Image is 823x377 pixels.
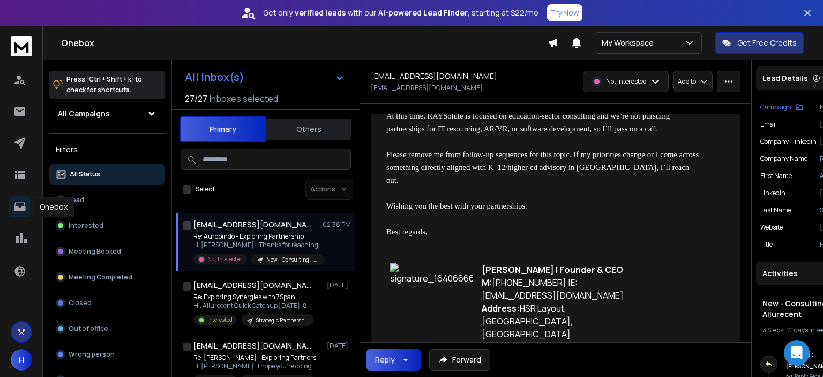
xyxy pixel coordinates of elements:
p: Interested [69,221,103,230]
b: E: [570,277,578,289]
label: Select [196,185,215,194]
span: [DOMAIN_NAME] [520,341,587,353]
span: Best regards, [386,227,428,236]
p: Add to [678,77,696,86]
button: All Campaigns [49,103,165,124]
button: H [11,349,32,371]
div: Open Intercom Messenger [784,340,810,366]
h1: All Inbox(s) [185,72,244,83]
span: 3 Steps [762,326,783,335]
p: [DATE] [327,281,351,290]
p: Company Name [760,154,807,163]
p: linkedin [760,189,785,197]
p: Press to check for shortcuts. [66,74,142,95]
p: Campaign [760,103,791,112]
span: Ctrl + Shift + k [87,73,133,85]
p: website [760,223,783,232]
p: Not Interested [207,255,243,263]
p: [EMAIL_ADDRESS][DOMAIN_NAME] [371,84,483,92]
button: Out of office [49,318,165,339]
img: signature_164066664 [390,263,473,293]
p: All Status [70,170,100,179]
p: Meeting Booked [69,247,121,256]
p: First Name [760,172,792,180]
p: Re: Aurobindo - Exploring Partnership [193,232,322,241]
p: Strategic Partnership - Opened [256,316,308,324]
p: Not Interested [606,77,647,86]
span: Please remove me from follow-up sequences for this topic. If my priorities change or I come acros... [386,150,701,184]
button: Try Now [547,4,582,21]
span: M: [482,277,492,289]
p: Lead [69,196,84,204]
p: Try Now [550,8,579,18]
div: Onebox [33,197,74,217]
p: Get only with our starting at $22/mo [263,8,538,18]
p: Closed [69,299,92,307]
h1: [EMAIL_ADDRESS][DOMAIN_NAME] [193,280,311,291]
p: Meeting Completed [69,273,132,282]
span: 27 / 27 [185,92,207,105]
p: Lead Details [762,73,808,84]
p: Hi, Allurecent Quick Catchup [DATE], 8 [193,301,314,310]
p: My Workspace [602,38,658,48]
span: Address: [482,302,520,314]
span: [PERSON_NAME] | Founder & CEO [482,264,623,276]
h1: Onebox [61,36,548,49]
p: Out of office [69,324,108,333]
h1: All Campaigns [58,108,110,119]
h1: [EMAIL_ADDRESS][DOMAIN_NAME] [193,341,311,351]
span: Website: [482,341,520,353]
p: Hi [PERSON_NAME], Thanks for reaching out—and [193,241,322,249]
button: Others [266,117,351,141]
p: Re: [PERSON_NAME] - Exploring Partnership [193,353,322,362]
button: Interested [49,215,165,236]
p: [DATE] [327,342,351,350]
button: Meeting Booked [49,241,165,262]
button: Primary [180,116,266,142]
button: Campaign [760,103,803,112]
h1: [EMAIL_ADDRESS][DOMAIN_NAME] [193,219,311,230]
button: Wrong person [49,344,165,365]
img: logo [11,36,32,56]
span: HSR Layout, [GEOGRAPHIC_DATA], [GEOGRAPHIC_DATA] [482,302,574,340]
span: Thanks for reaching out—and for the follow-ups. I appreciate the overview of AllureCent’s model. ... [386,99,698,133]
button: Reply [366,349,421,371]
p: Re: Exploring Synergies with 7Span [193,293,314,301]
h3: Filters [49,142,165,157]
button: Meeting Completed [49,267,165,288]
button: Get Free Credits [715,32,804,54]
h3: Inboxes selected [210,92,278,105]
p: Wrong person [69,350,115,359]
button: Closed [49,292,165,314]
h1: [EMAIL_ADDRESS][DOMAIN_NAME] [371,71,497,82]
p: Last Name [760,206,791,215]
p: Email [760,120,777,129]
p: New - Consulting - Indian - Allurecent [266,256,318,264]
p: Interested [207,316,233,324]
span: Wishing you the best with your partnerships. [386,202,527,210]
p: Hi [PERSON_NAME], I hope you’re doing [193,362,322,371]
button: Forward [429,349,490,371]
strong: AI-powered Lead Finder, [378,8,469,18]
p: 02:38 PM [323,220,351,229]
button: Lead [49,189,165,211]
span: [PHONE_NUMBER] | [EMAIL_ADDRESS][DOMAIN_NAME] [482,277,624,301]
strong: verified leads [295,8,346,18]
button: All Inbox(s) [176,66,353,88]
p: company_linkedin [760,137,817,146]
div: Reply [375,354,395,365]
p: title [760,240,773,249]
p: Get Free Credits [737,38,797,48]
button: All Status [49,164,165,185]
